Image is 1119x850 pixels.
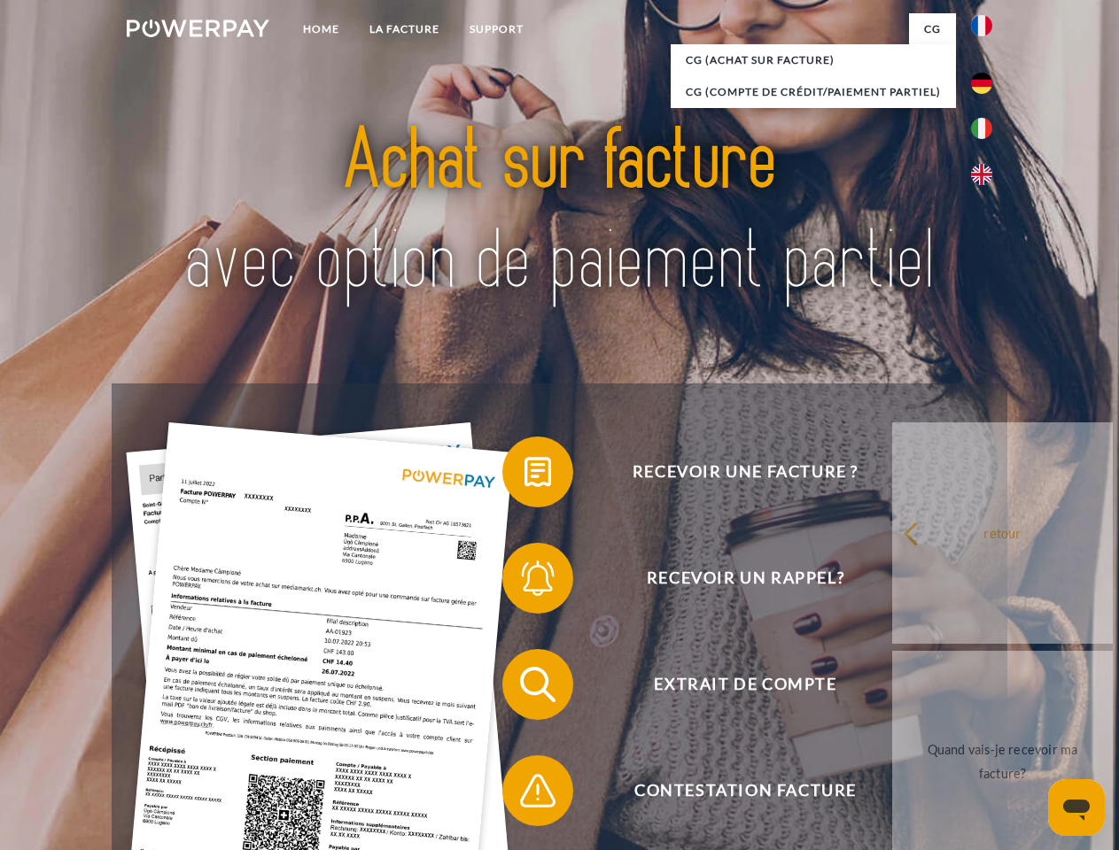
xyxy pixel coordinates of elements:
[971,73,992,94] img: de
[528,649,962,720] span: Extrait de compte
[502,649,963,720] button: Extrait de compte
[1048,779,1105,836] iframe: Bouton de lancement de la fenêtre de messagerie
[671,44,956,76] a: CG (achat sur facture)
[528,755,962,826] span: Contestation Facture
[971,118,992,139] img: it
[909,13,956,45] a: CG
[971,164,992,185] img: en
[528,543,962,614] span: Recevoir un rappel?
[516,662,560,707] img: qb_search.svg
[169,85,950,339] img: title-powerpay_fr.svg
[528,437,962,507] span: Recevoir une facture ?
[502,543,963,614] button: Recevoir un rappel?
[288,13,354,45] a: Home
[671,76,956,108] a: CG (Compte de crédit/paiement partiel)
[516,556,560,600] img: qb_bell.svg
[516,450,560,494] img: qb_bill.svg
[516,769,560,813] img: qb_warning.svg
[354,13,455,45] a: LA FACTURE
[127,19,269,37] img: logo-powerpay-white.svg
[455,13,539,45] a: Support
[903,521,1102,545] div: retour
[502,437,963,507] button: Recevoir une facture ?
[502,755,963,826] button: Contestation Facture
[971,15,992,36] img: fr
[903,738,1102,785] div: Quand vais-je recevoir ma facture?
